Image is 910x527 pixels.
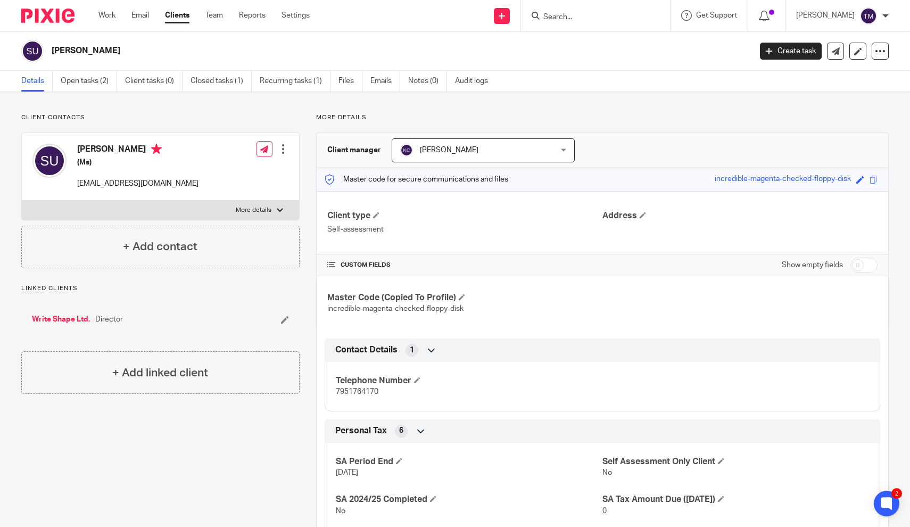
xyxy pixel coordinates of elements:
[336,494,602,505] h4: SA 2024/25 Completed
[370,71,400,92] a: Emails
[400,144,413,157] img: svg%3E
[165,10,189,21] a: Clients
[399,425,403,436] span: 6
[21,9,75,23] img: Pixie
[21,40,44,62] img: svg%3E
[455,71,496,92] a: Audit logs
[282,10,310,21] a: Settings
[408,71,447,92] a: Notes (0)
[602,210,878,221] h4: Address
[32,144,67,178] img: svg%3E
[191,71,252,92] a: Closed tasks (1)
[602,494,869,505] h4: SA Tax Amount Due ([DATE])
[327,292,602,303] h4: Master Code (Copied To Profile)
[98,10,115,21] a: Work
[125,71,183,92] a: Client tasks (0)
[542,13,638,22] input: Search
[52,45,606,56] h2: [PERSON_NAME]
[327,261,602,269] h4: CUSTOM FIELDS
[602,456,869,467] h4: Self Assessment Only Client
[21,113,300,122] p: Client contacts
[696,12,737,19] span: Get Support
[112,365,208,381] h4: + Add linked client
[77,144,198,157] h4: [PERSON_NAME]
[32,314,90,325] a: Write Shape Ltd.
[336,469,358,476] span: [DATE]
[77,178,198,189] p: [EMAIL_ADDRESS][DOMAIN_NAME]
[21,284,300,293] p: Linked clients
[336,456,602,467] h4: SA Period End
[338,71,362,92] a: Files
[260,71,330,92] a: Recurring tasks (1)
[131,10,149,21] a: Email
[336,507,345,515] span: No
[316,113,889,122] p: More details
[123,238,197,255] h4: + Add contact
[336,388,378,396] span: 7951764170
[410,345,414,356] span: 1
[760,43,822,60] a: Create task
[236,206,271,215] p: More details
[602,507,607,515] span: 0
[327,145,381,155] h3: Client manager
[782,260,843,270] label: Show empty fields
[239,10,266,21] a: Reports
[715,174,851,186] div: incredible-magenta-checked-floppy-disk
[95,314,123,325] span: Director
[335,425,387,437] span: Personal Tax
[205,10,223,21] a: Team
[325,174,508,185] p: Master code for secure communications and files
[860,7,877,24] img: svg%3E
[327,224,602,235] p: Self-assessment
[335,344,398,356] span: Contact Details
[77,157,198,168] h5: (Ms)
[21,71,53,92] a: Details
[420,146,478,154] span: [PERSON_NAME]
[891,488,902,499] div: 2
[796,10,855,21] p: [PERSON_NAME]
[327,210,602,221] h4: Client type
[61,71,117,92] a: Open tasks (2)
[602,469,612,476] span: No
[151,144,162,154] i: Primary
[336,375,602,386] h4: Telephone Number
[327,305,464,312] span: incredible-magenta-checked-floppy-disk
